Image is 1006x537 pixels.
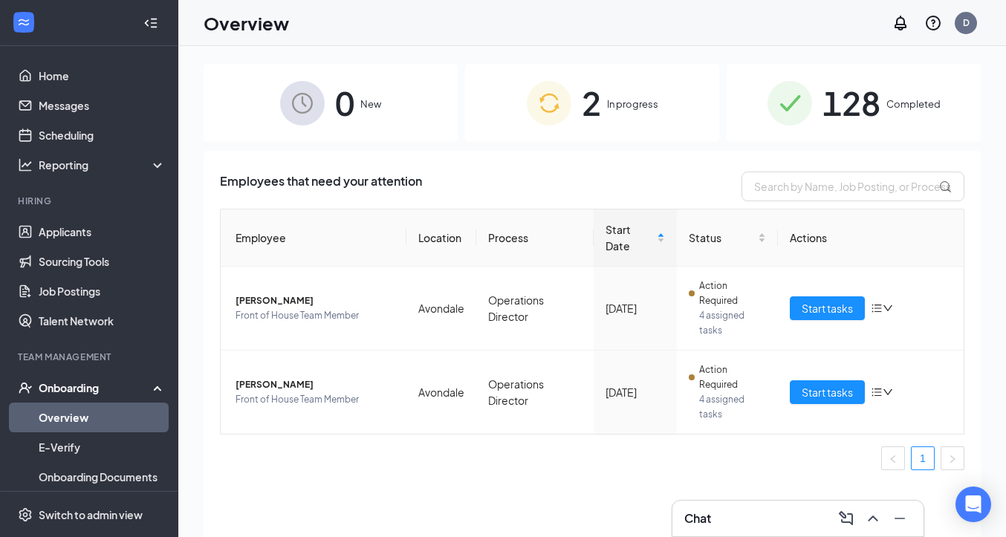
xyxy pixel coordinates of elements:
span: 0 [335,77,354,128]
a: Onboarding Documents [39,462,166,492]
span: 2 [582,77,601,128]
span: Completed [886,97,941,111]
li: Next Page [941,446,964,470]
button: Start tasks [790,296,865,320]
span: Action Required [699,279,766,308]
span: down [883,303,893,313]
span: Front of House Team Member [236,392,395,407]
svg: Analysis [18,157,33,172]
td: Avondale [406,351,476,434]
td: Operations Director [476,267,594,351]
span: left [889,455,898,463]
span: Start Date [606,221,655,254]
span: down [883,387,893,397]
svg: Collapse [143,16,158,30]
button: ChevronUp [861,507,885,530]
div: Switch to admin view [39,507,143,522]
a: Home [39,61,166,91]
a: Scheduling [39,120,166,150]
span: [PERSON_NAME] [236,377,395,392]
div: Onboarding [39,380,153,395]
span: Start tasks [802,384,853,400]
svg: Notifications [892,14,909,32]
th: Status [677,209,778,267]
span: bars [871,302,883,314]
span: 128 [822,77,880,128]
span: New [360,97,381,111]
button: Start tasks [790,380,865,404]
span: bars [871,386,883,398]
button: Minimize [888,507,912,530]
h1: Overview [204,10,289,36]
svg: WorkstreamLogo [16,15,31,30]
input: Search by Name, Job Posting, or Process [741,172,964,201]
div: Team Management [18,351,163,363]
div: Reporting [39,157,166,172]
button: ComposeMessage [834,507,858,530]
th: Actions [778,209,964,267]
span: 4 assigned tasks [699,392,766,422]
div: Hiring [18,195,163,207]
span: In progress [607,97,658,111]
span: Status [689,230,755,246]
svg: ChevronUp [864,510,882,527]
svg: UserCheck [18,380,33,395]
li: 1 [911,446,935,470]
svg: ComposeMessage [837,510,855,527]
svg: Settings [18,507,33,522]
a: E-Verify [39,432,166,462]
div: [DATE] [606,384,666,400]
li: Previous Page [881,446,905,470]
a: 1 [912,447,934,469]
div: D [963,16,970,29]
a: Overview [39,403,166,432]
div: [DATE] [606,300,666,316]
a: Talent Network [39,306,166,336]
a: Applicants [39,217,166,247]
h3: Chat [684,510,711,527]
svg: QuestionInfo [924,14,942,32]
th: Location [406,209,476,267]
td: Operations Director [476,351,594,434]
span: right [948,455,957,463]
a: Messages [39,91,166,120]
div: Open Intercom Messenger [955,486,991,522]
span: Front of House Team Member [236,308,395,323]
span: 4 assigned tasks [699,308,766,338]
button: left [881,446,905,470]
span: Action Required [699,362,766,392]
th: Employee [221,209,406,267]
span: [PERSON_NAME] [236,293,395,308]
svg: Minimize [891,510,909,527]
span: Employees that need your attention [220,172,422,201]
span: Start tasks [802,300,853,316]
a: Sourcing Tools [39,247,166,276]
button: right [941,446,964,470]
td: Avondale [406,267,476,351]
th: Process [476,209,594,267]
a: Job Postings [39,276,166,306]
